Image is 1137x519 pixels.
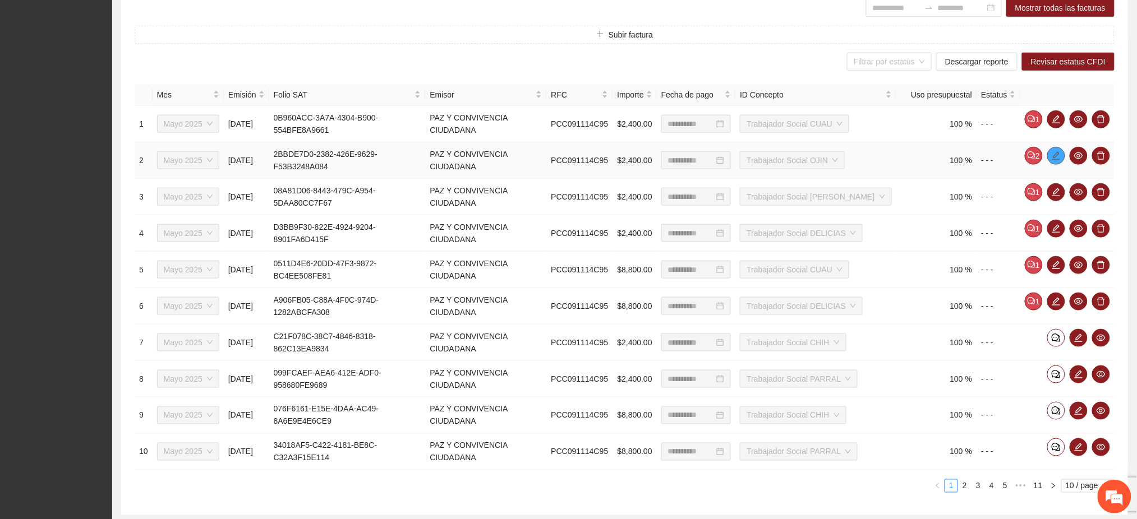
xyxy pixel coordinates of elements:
[924,3,933,12] span: swap-right
[6,306,214,345] textarea: Escriba su mensaje y pulse “Intro”
[135,142,153,179] td: 2
[224,84,269,106] th: Emisión
[135,26,1115,44] button: plusSubir factura
[425,179,546,215] td: PAZ Y CONVIVENCIA CIUDADANA
[1092,256,1110,274] button: delete
[747,152,838,169] span: Trabajador Social OJIN
[1048,188,1065,197] span: edit
[1092,147,1110,165] button: delete
[1093,151,1110,160] span: delete
[425,142,546,179] td: PAZ Y CONVIVENCIA CIUDADANA
[896,179,977,215] td: 100 %
[1070,151,1087,160] span: eye
[1030,480,1046,492] a: 11
[747,370,851,387] span: Trabajador Social PARRAL
[1050,483,1057,489] span: right
[1025,110,1043,128] button: comment1
[1070,220,1088,238] button: eye
[269,434,426,470] td: 34018AF5-C422-4181-BE8C-C32A3F15E114
[1070,297,1087,306] span: eye
[1092,402,1110,420] button: eye
[747,115,843,132] span: Trabajador Social CUAU
[425,215,546,252] td: PAZ Y CONVIVENCIA CIUDADANA
[1012,479,1030,493] span: •••
[977,142,1020,179] td: - - -
[613,179,656,215] td: $2,400.00
[1047,365,1065,383] button: comment
[747,225,856,242] span: Trabajador Social DELICIAS
[546,434,613,470] td: PCC091114C95
[977,325,1020,361] td: - - -
[224,288,269,325] td: [DATE]
[1070,110,1088,128] button: eye
[224,106,269,142] td: [DATE]
[1070,370,1087,379] span: edit
[1048,115,1065,124] span: edit
[164,152,213,169] span: Mayo 2025
[430,89,533,101] span: Emisor
[1070,438,1088,456] button: edit
[224,434,269,470] td: [DATE]
[747,188,885,205] span: Trabajador Social CAMARGO
[224,142,269,179] td: [DATE]
[546,106,613,142] td: PCC091114C95
[1031,55,1106,68] span: Revisar estatus CFDI
[1047,256,1065,274] button: edit
[613,434,656,470] td: $8,800.00
[135,325,153,361] td: 7
[1070,256,1088,274] button: eye
[546,288,613,325] td: PCC091114C95
[1047,402,1065,420] button: comment
[269,397,426,434] td: 076F6161-E15E-4DAA-AC49-8A6E9E4E6CE9
[998,479,1012,493] li: 5
[269,215,426,252] td: D3BB9F30-822E-4924-9204-8901FA6D415F
[425,361,546,397] td: PAZ Y CONVIVENCIA CIUDADANA
[546,252,613,288] td: PCC091114C95
[1047,438,1065,456] button: comment
[1025,256,1043,274] button: comment1
[135,215,153,252] td: 4
[931,479,945,493] li: Previous Page
[981,89,1007,101] span: Estatus
[613,215,656,252] td: $2,400.00
[1030,479,1047,493] li: 11
[931,479,945,493] button: left
[896,84,977,106] th: Uso presupuestal
[617,89,643,101] span: Importe
[896,397,977,434] td: 100 %
[164,407,213,424] span: Mayo 2025
[985,479,998,493] li: 4
[977,288,1020,325] td: - - -
[896,142,977,179] td: 100 %
[1092,365,1110,383] button: eye
[613,142,656,179] td: $2,400.00
[153,84,224,106] th: Mes
[1070,365,1088,383] button: edit
[269,142,426,179] td: 2BBDE7D0-2382-426E-9629-F53B3248A084
[425,434,546,470] td: PAZ Y CONVIVENCIA CIUDADANA
[1070,406,1087,415] span: edit
[135,252,153,288] td: 5
[425,288,546,325] td: PAZ Y CONVIVENCIA CIUDADANA
[58,57,188,72] div: Chatee con nosotros ahora
[1028,115,1035,124] span: comment
[977,215,1020,252] td: - - -
[896,252,977,288] td: 100 %
[613,84,656,106] th: Importe
[613,361,656,397] td: $2,400.00
[224,215,269,252] td: [DATE]
[135,397,153,434] td: 9
[747,334,839,351] span: Trabajador Social CHIH
[977,361,1020,397] td: - - -
[747,298,856,314] span: Trabajador Social DELICIAS
[164,225,213,242] span: Mayo 2025
[609,29,653,41] span: Subir factura
[986,480,998,492] a: 4
[747,407,839,424] span: Trabajador Social CHIH
[1028,297,1035,306] span: comment
[224,397,269,434] td: [DATE]
[1093,297,1110,306] span: delete
[1070,443,1087,452] span: edit
[1015,2,1106,14] span: Mostrar todas las facturas
[135,179,153,215] td: 3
